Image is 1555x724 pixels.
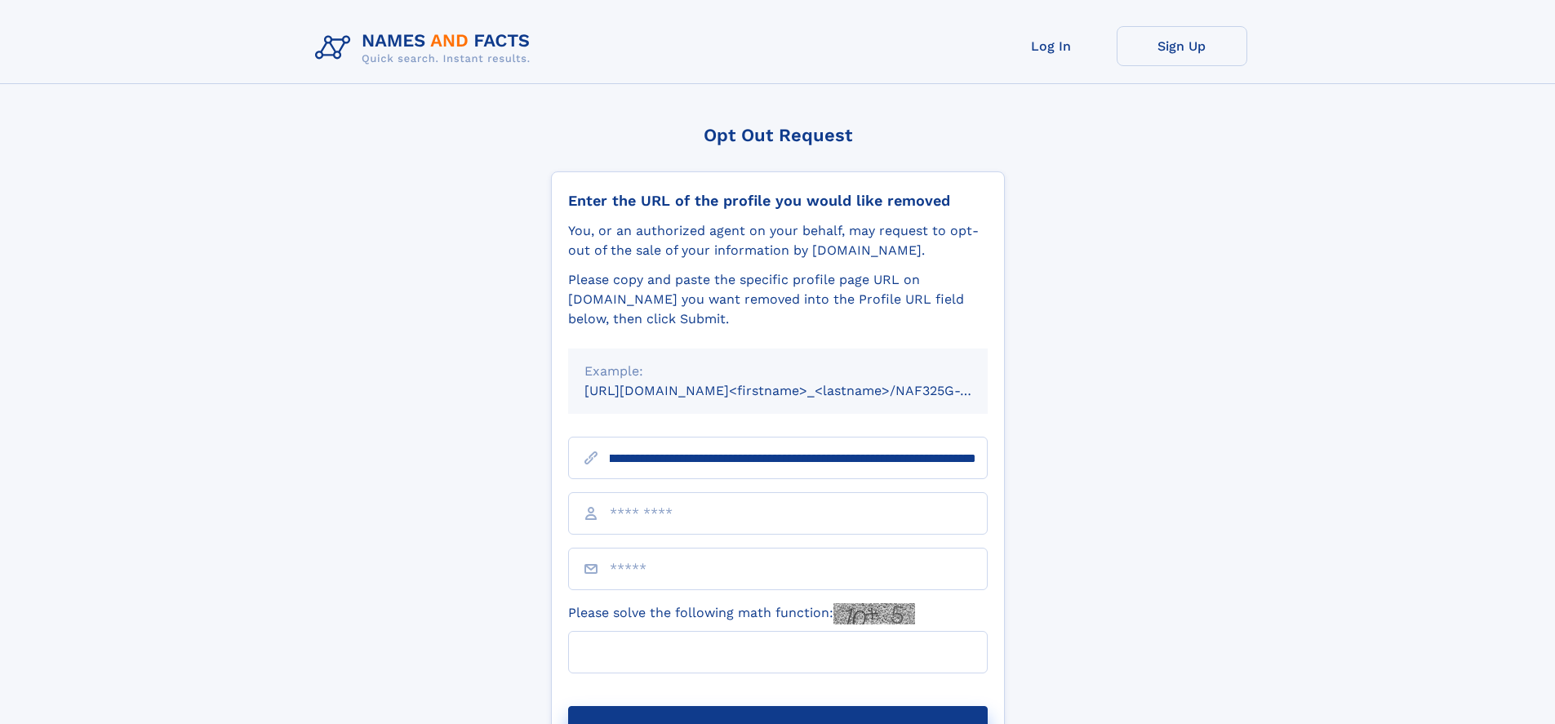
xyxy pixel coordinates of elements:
[568,221,988,260] div: You, or an authorized agent on your behalf, may request to opt-out of the sale of your informatio...
[986,26,1117,66] a: Log In
[1117,26,1247,66] a: Sign Up
[309,26,544,70] img: Logo Names and Facts
[551,125,1005,145] div: Opt Out Request
[568,270,988,329] div: Please copy and paste the specific profile page URL on [DOMAIN_NAME] you want removed into the Pr...
[568,603,915,624] label: Please solve the following math function:
[584,383,1019,398] small: [URL][DOMAIN_NAME]<firstname>_<lastname>/NAF325G-xxxxxxxx
[584,362,971,381] div: Example:
[568,192,988,210] div: Enter the URL of the profile you would like removed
